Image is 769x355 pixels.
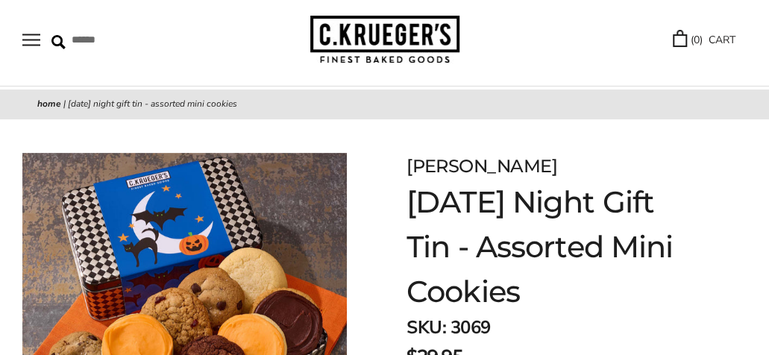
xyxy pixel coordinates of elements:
input: Search [51,28,194,51]
span: [DATE] Night Gift Tin - Assorted Mini Cookies [68,98,237,110]
h1: [DATE] Night Gift Tin - Assorted Mini Cookies [407,180,694,314]
span: 3069 [451,315,491,339]
strong: SKU: [407,315,446,339]
div: [PERSON_NAME] [407,153,694,180]
img: C.KRUEGER'S [310,16,459,64]
a: Home [37,98,61,110]
a: (0) CART [673,31,735,48]
span: | [63,98,66,110]
img: Search [51,35,66,49]
button: Open navigation [22,34,40,46]
nav: breadcrumbs [37,97,732,112]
